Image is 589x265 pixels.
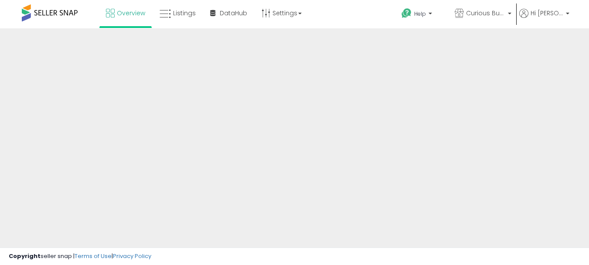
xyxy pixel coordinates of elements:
[9,252,151,261] div: seller snap | |
[9,252,41,260] strong: Copyright
[75,252,112,260] a: Terms of Use
[401,8,412,19] i: Get Help
[117,9,145,17] span: Overview
[220,9,247,17] span: DataHub
[531,9,563,17] span: Hi [PERSON_NAME]
[113,252,151,260] a: Privacy Policy
[414,10,426,17] span: Help
[519,9,569,28] a: Hi [PERSON_NAME]
[395,1,447,28] a: Help
[466,9,505,17] span: Curious Buy Nature
[173,9,196,17] span: Listings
